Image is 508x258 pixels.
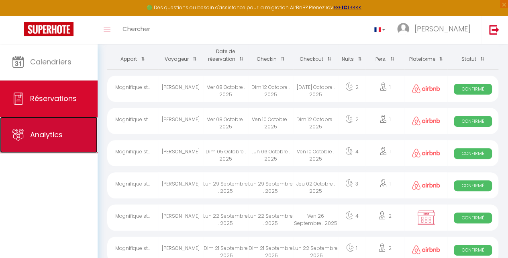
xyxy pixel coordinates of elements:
[293,42,338,69] th: Sort by checkout
[30,130,63,140] span: Analytics
[122,25,150,33] span: Chercher
[447,42,498,69] th: Sort by status
[116,16,156,44] a: Chercher
[333,4,361,11] a: >>> ICI <<<<
[414,24,471,34] span: [PERSON_NAME]
[30,93,77,103] span: Réservations
[391,16,481,44] a: ... [PERSON_NAME]
[489,25,499,35] img: logout
[404,42,447,69] th: Sort by channel
[338,42,365,69] th: Sort by nights
[30,57,71,67] span: Calendriers
[248,42,293,69] th: Sort by checkin
[203,42,248,69] th: Sort by booking date
[365,42,404,69] th: Sort by people
[158,42,203,69] th: Sort by guest
[107,42,158,69] th: Sort by rentals
[24,22,73,36] img: Super Booking
[397,23,409,35] img: ...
